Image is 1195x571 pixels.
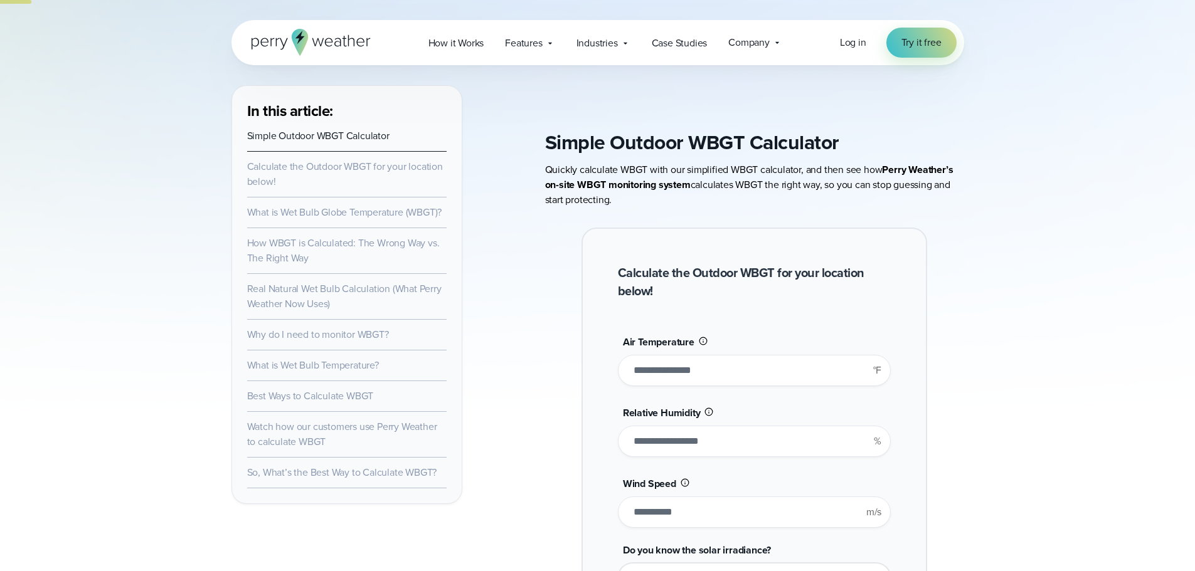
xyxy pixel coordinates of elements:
[618,264,891,300] h2: Calculate the Outdoor WBGT for your location below!
[247,205,442,219] a: What is Wet Bulb Globe Temperature (WBGT)?
[505,36,542,51] span: Features
[623,543,771,557] span: Do you know the solar irradiance?
[247,358,379,372] a: What is Wet Bulb Temperature?
[641,30,718,56] a: Case Studies
[247,281,442,311] a: Real Natural Wet Bulb Calculation (What Perry Weather Now Uses)
[623,476,676,491] span: Wind Speed
[840,35,866,50] a: Log in
[623,335,694,349] span: Air Temperature
[545,162,953,192] strong: Perry Weather’s on-site WBGT monitoring system
[623,406,701,420] span: Relative Humidity
[418,30,495,56] a: How it Works
[545,130,964,155] h2: Simple Outdoor WBGT Calculator
[247,465,437,479] a: So, What’s the Best Way to Calculate WBGT?
[901,35,942,50] span: Try it free
[728,35,770,50] span: Company
[428,36,484,51] span: How it Works
[247,419,437,449] a: Watch how our customers use Perry Weather to calculate WBGT
[247,236,440,265] a: How WBGT is Calculated: The Wrong Way vs. The Right Way
[247,327,389,342] a: Why do I need to monitor WBGT?
[247,389,374,403] a: Best Ways to Calculate WBGT
[652,36,708,51] span: Case Studies
[247,101,447,121] h3: In this article:
[247,128,390,143] a: Simple Outdoor WBGT Calculator
[886,28,957,58] a: Try it free
[576,36,618,51] span: Industries
[247,159,443,189] a: Calculate the Outdoor WBGT for your location below!
[545,162,964,207] p: Quickly calculate WBGT with our simplified WBGT calculator, and then see how calculates WBGT the ...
